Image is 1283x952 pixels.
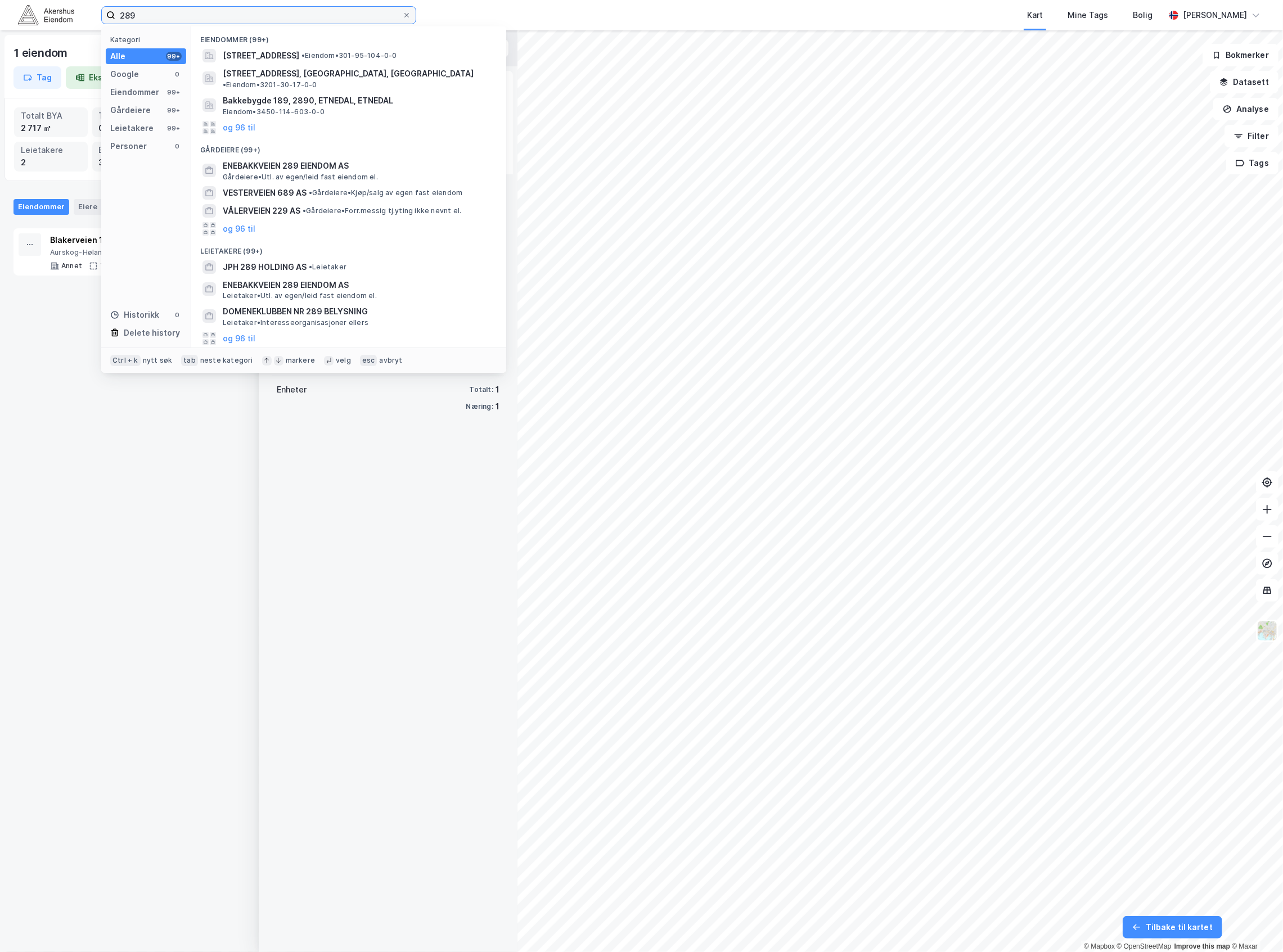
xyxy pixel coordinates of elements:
button: Analyse [1213,98,1279,120]
span: JPH 289 HOLDING AS [223,260,307,274]
button: Tag [13,66,61,89]
div: Eiere [99,144,159,156]
div: Eiere [74,199,115,215]
a: OpenStreetMap [1117,942,1172,950]
span: VESTERVEIEN 689 AS [223,186,307,200]
button: Filter [1225,125,1279,147]
div: Eiendommer [13,199,69,215]
div: Eiendommer [110,85,159,99]
div: Bolig [1133,8,1153,22]
div: 1 [496,400,499,413]
a: Mapbox [1084,942,1115,950]
span: [STREET_ADDRESS] [223,49,299,62]
div: markere [286,356,315,365]
div: 3 [100,201,111,213]
span: • [301,51,305,60]
div: Tomt: 2 717 ㎡ [100,261,150,270]
div: 2 [21,156,81,169]
span: Gårdeiere • Forr.messig tj.yting ikke nevnt el. [303,206,461,215]
div: 99+ [166,124,182,133]
div: Kontrollprogram for chat [1227,898,1283,952]
a: Improve this map [1174,942,1230,950]
div: Næring: [466,402,493,411]
div: Enheter [277,383,307,396]
span: • [309,188,312,197]
button: Tilbake til kartet [1123,916,1222,939]
div: Ctrl + k [110,355,141,366]
div: Personer [110,139,147,153]
span: DOMENEKLUBBEN NR 289 BELYSNING [223,305,493,318]
div: tab [181,355,198,366]
span: Leietaker • Interesseorganisasjoner ellers [223,318,368,327]
span: Leietaker [309,263,346,272]
span: Eiendom • 3201-30-17-0-0 [223,80,317,89]
div: Aurskog-Høland, 200/19 [50,248,213,257]
span: • [309,263,312,271]
div: Historikk [110,308,159,322]
div: Totalt: [470,385,493,394]
div: esc [360,355,377,366]
div: Leietakere [110,121,154,135]
button: og 96 til [223,222,255,236]
div: avbryt [379,356,402,365]
button: Eksporter til Excel [66,66,170,89]
iframe: Chat Widget [1227,898,1283,952]
div: 99+ [166,88,182,97]
input: Søk på adresse, matrikkel, gårdeiere, leietakere eller personer [115,7,402,24]
div: Annet [61,261,82,270]
span: VÅLERVEIEN 229 AS [223,204,300,218]
div: neste kategori [200,356,253,365]
div: Blakerveien 1233 [50,233,213,247]
div: 99+ [166,106,182,115]
div: Eiendommer (99+) [191,26,506,47]
div: Totalt BYA [21,110,81,122]
div: Totalt BRA [99,110,159,122]
button: Bokmerker [1203,44,1279,66]
button: Datasett [1210,71,1279,93]
div: [PERSON_NAME] [1183,8,1247,22]
div: 0 [173,70,182,79]
button: og 96 til [223,121,255,134]
div: Leietakere [21,144,81,156]
div: 1 [496,383,499,396]
div: Alle [110,49,125,63]
div: velg [336,356,351,365]
div: Kategori [110,35,186,44]
div: Google [110,67,139,81]
span: ENEBAKKVEIEN 289 EIENDOM AS [223,159,493,173]
div: 3 [99,156,159,169]
button: og 96 til [223,332,255,345]
span: ENEBAKKVEIEN 289 EIENDOM AS [223,278,493,292]
span: Bakkebygde 189, 2890, ETNEDAL, ETNEDAL [223,94,493,107]
span: • [223,80,226,89]
div: Mine Tags [1068,8,1108,22]
span: Leietaker • Utl. av egen/leid fast eiendom el. [223,291,377,300]
img: akershus-eiendom-logo.9091f326c980b4bce74ccdd9f866810c.svg [18,5,74,25]
div: 0 ㎡ [99,122,159,134]
div: Kart [1027,8,1043,22]
img: Z [1257,620,1278,642]
span: Eiendom • 301-95-104-0-0 [301,51,397,60]
button: Tags [1226,152,1279,174]
div: 1 eiendom [13,44,70,62]
span: • [303,206,306,215]
div: 2 717 ㎡ [21,122,81,134]
div: Gårdeiere [110,103,151,117]
div: 0 [173,142,182,151]
div: 0 [173,310,182,319]
span: Gårdeiere • Kjøp/salg av egen fast eiendom [309,188,462,197]
div: Delete history [124,326,180,340]
span: [STREET_ADDRESS], [GEOGRAPHIC_DATA], [GEOGRAPHIC_DATA] [223,67,474,80]
div: nytt søk [143,356,173,365]
div: 99+ [166,52,182,61]
span: Eiendom • 3450-114-603-0-0 [223,107,325,116]
span: Gårdeiere • Utl. av egen/leid fast eiendom el. [223,173,378,182]
div: Leietakere (99+) [191,238,506,258]
div: Gårdeiere (99+) [191,137,506,157]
